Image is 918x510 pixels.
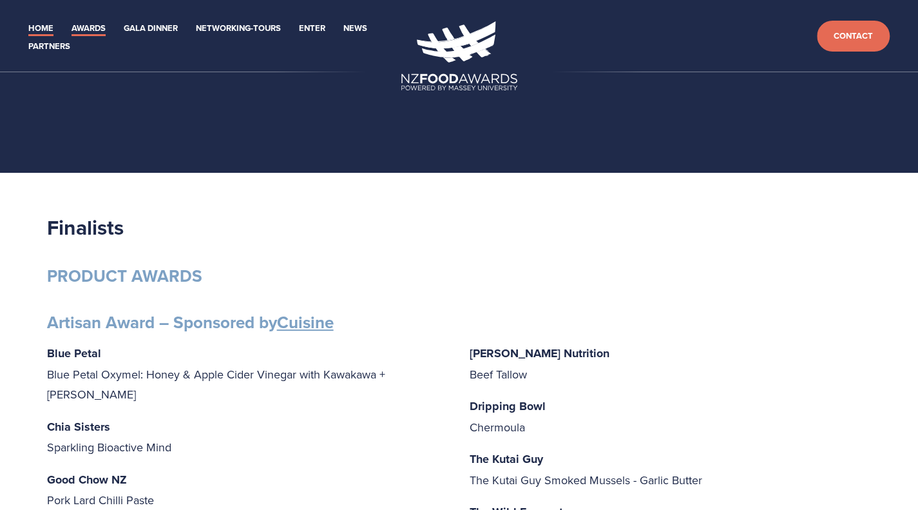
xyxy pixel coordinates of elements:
strong: Finalists [47,212,124,242]
strong: Artisan Award – Sponsored by [47,310,334,335]
a: News [343,21,367,36]
strong: Blue Petal [47,345,101,362]
p: Chermoula [470,396,872,437]
a: Awards [72,21,106,36]
a: Networking-Tours [196,21,281,36]
a: Gala Dinner [124,21,178,36]
a: Partners [28,39,70,54]
p: Beef Tallow [470,343,872,384]
strong: Chia Sisters [47,418,110,435]
a: Enter [299,21,325,36]
strong: [PERSON_NAME] Nutrition [470,345,609,362]
strong: Good Chow NZ [47,471,127,488]
strong: Dripping Bowl [470,398,546,415]
a: Home [28,21,53,36]
strong: The Kutai Guy [470,451,543,467]
p: Blue Petal Oxymel: Honey & Apple Cider Vinegar with Kawakawa + [PERSON_NAME] [47,343,449,405]
p: The Kutai Guy Smoked Mussels - Garlic Butter [470,449,872,490]
a: Cuisine [277,310,334,335]
a: Contact [817,21,890,52]
p: Sparkling Bioactive Mind [47,417,449,458]
strong: PRODUCT AWARDS [47,264,202,288]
